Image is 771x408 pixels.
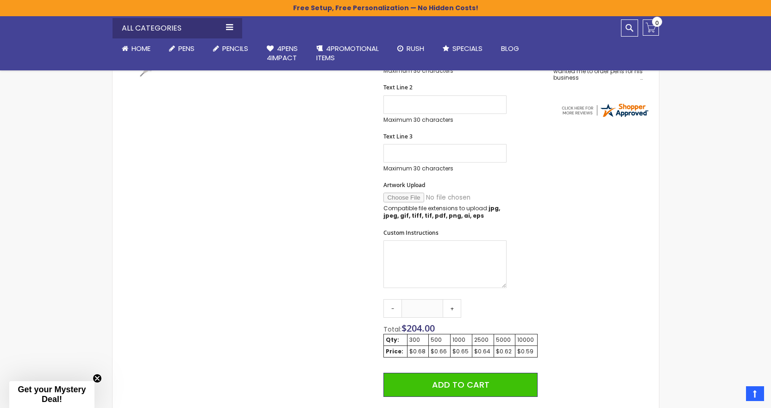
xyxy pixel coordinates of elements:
span: Artwork Upload [383,181,425,189]
span: Home [132,44,150,53]
a: Home [113,38,160,59]
a: Blog [492,38,528,59]
div: 500 [431,336,448,344]
span: $ [401,322,435,334]
div: Get your Mystery Deal!Close teaser [9,381,94,408]
strong: Qty: [386,336,399,344]
span: Text Line 2 [383,83,413,91]
a: Specials [433,38,492,59]
div: $0.65 [452,348,470,355]
a: + [443,299,461,318]
button: Add to Cart [383,373,537,397]
div: 10000 [517,336,535,344]
span: Total: [383,325,401,334]
div: 300 [409,336,427,344]
p: Maximum 30 characters [383,116,507,124]
a: Pens [160,38,204,59]
span: Text Line 3 [383,132,413,140]
span: Add to Cart [432,379,489,390]
span: Specials [452,44,483,53]
div: $0.66 [431,348,448,355]
a: Pencils [204,38,257,59]
span: 0 [655,19,659,27]
img: 4pens.com widget logo [560,102,649,119]
div: All Categories [113,18,242,38]
a: 4Pens4impact [257,38,307,69]
button: Close teaser [93,374,102,383]
a: 4PROMOTIONALITEMS [307,38,388,69]
div: 2500 [474,336,492,344]
span: Rush [407,44,424,53]
div: Very easy site to use boyfriend wanted me to order pens for his business [553,61,643,81]
div: 5000 [496,336,513,344]
span: 204.00 [407,322,435,334]
div: $0.64 [474,348,492,355]
div: $0.68 [409,348,427,355]
span: Blog [501,44,519,53]
div: $0.62 [496,348,513,355]
span: 4Pens 4impact [267,44,298,63]
strong: jpg, jpeg, gif, tiff, tif, pdf, png, ai, eps [383,204,500,220]
p: Maximum 30 characters [383,165,507,172]
p: Maximum 30 characters [383,67,507,75]
a: - [383,299,402,318]
span: Custom Instructions [383,229,439,237]
div: $0.59 [517,348,535,355]
span: 4PROMOTIONAL ITEMS [316,44,379,63]
span: Pencils [222,44,248,53]
strong: Price: [386,347,403,355]
a: Rush [388,38,433,59]
a: 4pens.com certificate URL [560,113,649,120]
a: 0 [643,19,659,36]
p: Compatible file extensions to upload: [383,205,507,220]
span: Pens [178,44,194,53]
span: Get your Mystery Deal! [18,385,86,404]
iframe: Google Customer Reviews [695,383,771,408]
div: 1000 [452,336,470,344]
